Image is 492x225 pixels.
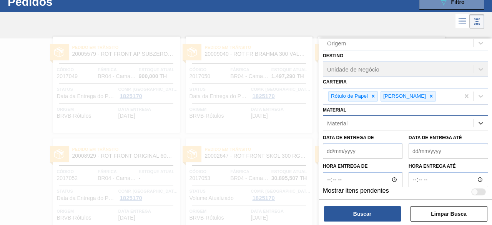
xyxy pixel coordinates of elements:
[470,14,484,29] div: Visão em Cards
[180,37,312,133] a: statusPedido em Trânsito20009040 - ROT FR BRAHMA 300 VALE PT REV02 CX60MLCódigo2017050FábricaBR04...
[409,161,488,172] label: Hora entrega até
[323,135,374,140] label: Data de Entrega de
[323,107,346,113] label: Material
[381,92,427,101] div: [PERSON_NAME]
[327,40,346,47] div: Origem
[323,143,402,159] input: dd/mm/yyyy
[455,14,470,29] div: Visão em Lista
[327,120,347,127] div: Material
[47,37,180,133] a: statusPedido em Trânsito20005579 - ROT FRONT AP SUBZERO 600 429 CX48MILCódigo2017049FábricaBR04 -...
[409,143,488,159] input: dd/mm/yyyy
[409,135,462,140] label: Data de Entrega até
[329,92,369,101] div: Rótulo de Papel
[323,53,343,58] label: Destino
[323,161,402,172] label: Hora entrega de
[312,37,445,133] a: statusPedido em Trânsito20005552 - ROT FRONT BC NORDESTE 600 429 CX27MILCódigo2017051FábricaBR04 ...
[323,187,389,197] label: Mostrar itens pendentes
[323,79,347,85] label: Carteira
